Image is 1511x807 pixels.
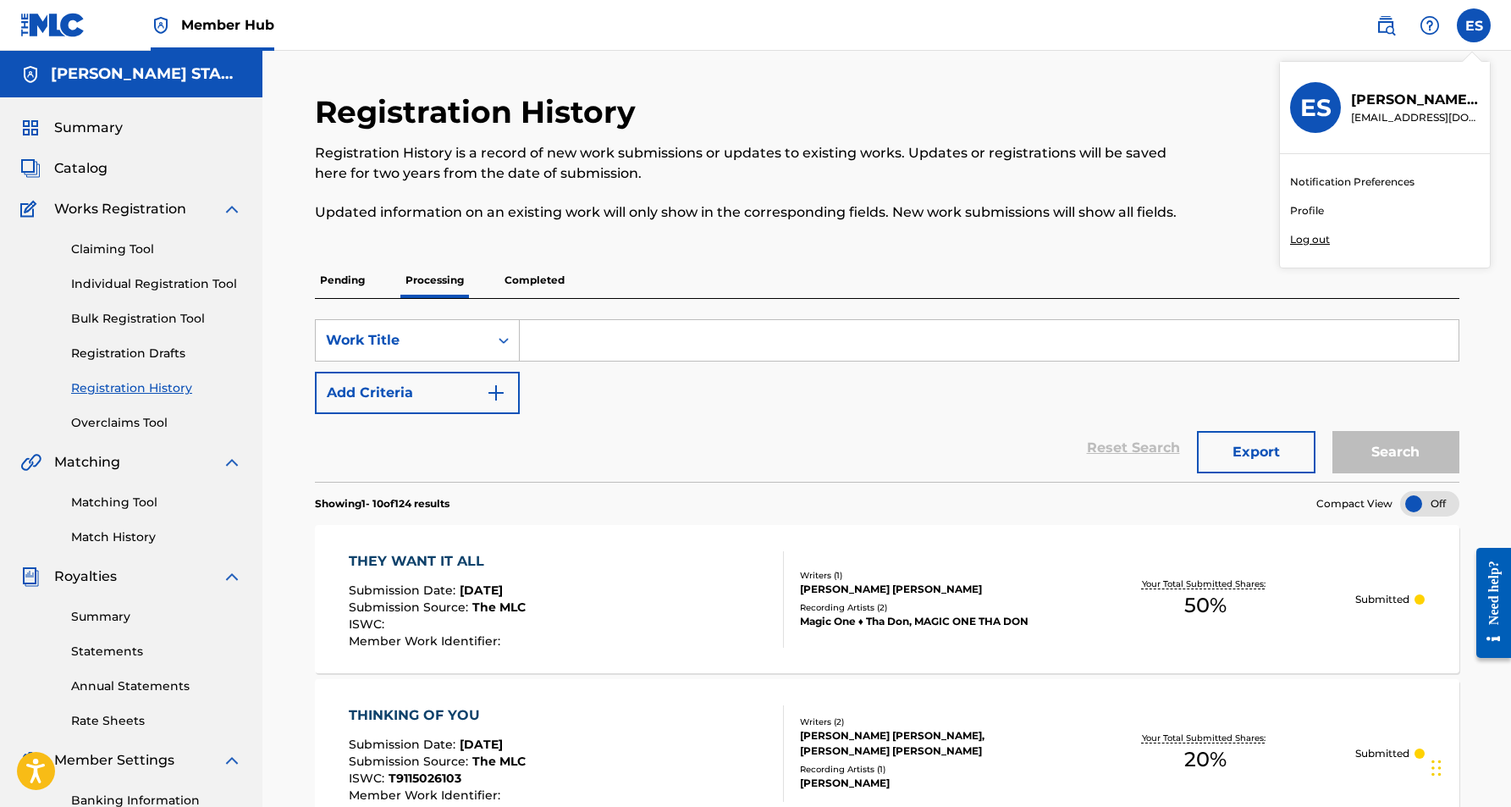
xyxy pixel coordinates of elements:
[800,716,1056,728] div: Writers ( 2 )
[472,754,526,769] span: The MLC
[349,754,472,769] span: Submission Source :
[326,330,478,351] div: Work Title
[1351,110,1480,125] p: smidimuzic@gmail.com
[151,15,171,36] img: Top Rightsholder
[71,275,242,293] a: Individual Registration Tool
[315,93,644,131] h2: Registration History
[800,728,1056,759] div: [PERSON_NAME] [PERSON_NAME], [PERSON_NAME] [PERSON_NAME]
[1376,15,1396,36] img: search
[71,379,242,397] a: Registration History
[222,452,242,473] img: expand
[1355,592,1409,607] p: Submitted
[400,263,469,298] p: Processing
[800,569,1056,582] div: Writers ( 1 )
[800,582,1056,597] div: [PERSON_NAME] [PERSON_NAME]
[71,310,242,328] a: Bulk Registration Tool
[20,64,41,85] img: Accounts
[1431,743,1442,793] div: Drag
[349,616,389,632] span: ISWC :
[1142,578,1270,590] p: Your Total Submitted Shares:
[1426,726,1511,807] iframe: Chat Widget
[389,771,461,786] span: T9115026103
[20,199,42,219] img: Works Registration
[1184,744,1227,775] span: 20 %
[1300,93,1332,123] h3: ES
[1420,15,1440,36] img: help
[71,608,242,626] a: Summary
[315,263,370,298] p: Pending
[315,202,1196,223] p: Updated information on an existing work will only show in the corresponding fields. New work subm...
[800,614,1056,629] div: Magic One ♦ Tha Don, MAGIC ONE THA DON
[71,494,242,511] a: Matching Tool
[315,319,1459,482] form: Search Form
[71,712,242,730] a: Rate Sheets
[54,118,123,138] span: Summary
[349,633,505,649] span: Member Work Identifier :
[1465,16,1483,36] span: ES
[1413,8,1447,42] div: Help
[20,750,41,771] img: Member Settings
[349,705,526,726] div: THINKING OF YOU
[1351,90,1480,110] p: Eric Smith
[315,143,1196,184] p: Registration History is a record of new work submissions or updates to existing works. Updates or...
[54,750,174,771] span: Member Settings
[486,383,506,403] img: 9d2ae6d4665cec9f34b9.svg
[800,763,1056,776] div: Recording Artists ( 1 )
[472,600,526,615] span: The MLC
[1290,232,1330,247] p: Log out
[222,199,242,219] img: expand
[315,525,1459,673] a: THEY WANT IT ALLSubmission Date:[DATE]Submission Source:The MLCISWC:Member Work Identifier:Writer...
[349,737,460,752] span: Submission Date :
[51,64,242,84] h5: SMITH STAR MUZIC
[71,414,242,432] a: Overclaims Tool
[1197,431,1315,473] button: Export
[349,771,389,786] span: ISWC :
[800,776,1056,791] div: [PERSON_NAME]
[1457,8,1491,42] div: User Menu
[1355,746,1409,761] p: Submitted
[222,567,242,587] img: expand
[71,643,242,661] a: Statements
[1184,590,1227,621] span: 50 %
[1369,8,1403,42] a: Public Search
[54,567,117,587] span: Royalties
[1290,174,1414,190] a: Notification Preferences
[20,118,123,138] a: SummarySummary
[71,528,242,546] a: Match History
[181,15,274,35] span: Member Hub
[71,345,242,362] a: Registration Drafts
[460,583,503,598] span: [DATE]
[54,199,186,219] span: Works Registration
[349,600,472,615] span: Submission Source :
[20,13,85,37] img: MLC Logo
[1290,203,1324,218] a: Profile
[315,496,449,511] p: Showing 1 - 10 of 124 results
[460,737,503,752] span: [DATE]
[1316,496,1392,511] span: Compact View
[499,263,570,298] p: Completed
[54,452,120,473] span: Matching
[54,158,108,179] span: Catalog
[1464,533,1511,673] iframe: Resource Center
[71,677,242,695] a: Annual Statements
[349,788,505,803] span: Member Work Identifier :
[20,158,108,179] a: CatalogCatalog
[349,551,526,572] div: THEY WANT IT ALL
[20,118,41,138] img: Summary
[20,158,41,179] img: Catalog
[20,452,41,473] img: Matching
[20,567,41,587] img: Royalties
[800,601,1056,614] div: Recording Artists ( 2 )
[71,240,242,258] a: Claiming Tool
[315,372,520,414] button: Add Criteria
[1142,732,1270,744] p: Your Total Submitted Shares:
[349,583,460,598] span: Submission Date :
[222,750,242,771] img: expand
